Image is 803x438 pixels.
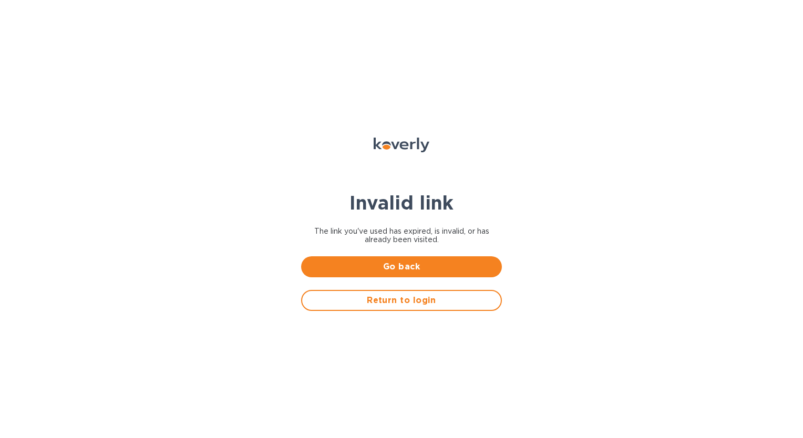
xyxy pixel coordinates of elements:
[311,294,492,307] span: Return to login
[301,256,502,277] button: Go back
[301,227,502,244] span: The link you've used has expired, is invalid, or has already been visited.
[374,138,429,152] img: Koverly
[301,290,502,311] button: Return to login
[310,260,493,273] span: Go back
[349,191,454,214] b: Invalid link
